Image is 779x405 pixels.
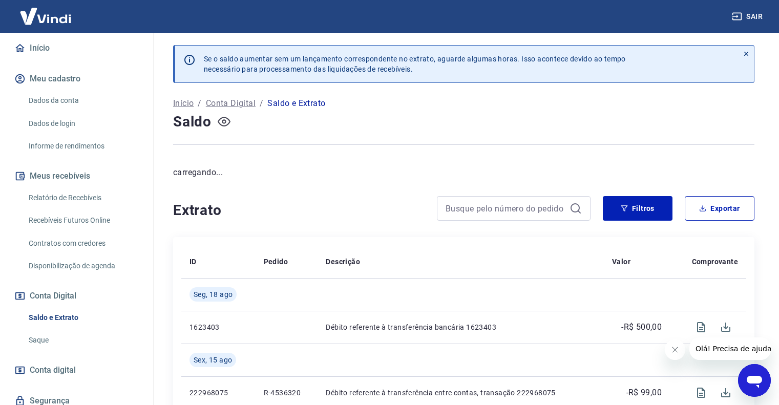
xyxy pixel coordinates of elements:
img: Vindi [12,1,79,32]
iframe: Mensagem da empresa [689,337,771,360]
iframe: Fechar mensagem [665,339,685,360]
button: Exportar [685,196,754,221]
input: Busque pelo número do pedido [446,201,565,216]
a: Conta Digital [206,97,256,110]
a: Início [173,97,194,110]
a: Disponibilização de agenda [25,255,141,276]
a: Recebíveis Futuros Online [25,210,141,231]
p: 1623403 [190,322,247,332]
span: Visualizar [689,380,713,405]
p: Se o saldo aumentar sem um lançamento correspondente no extrato, aguarde algumas horas. Isso acon... [204,54,626,74]
p: -R$ 500,00 [621,321,662,333]
a: Conta digital [12,359,141,381]
a: Dados de login [25,113,141,134]
p: carregando... [173,166,754,179]
span: Sex, 15 ago [194,355,232,365]
h4: Saldo [173,112,212,132]
p: / [260,97,263,110]
p: / [198,97,201,110]
p: -R$ 99,00 [626,387,662,399]
button: Conta Digital [12,285,141,307]
p: Descrição [326,257,360,267]
a: Dados da conta [25,90,141,111]
p: Débito referente à transferência entre contas, transação 222968075 [326,388,596,398]
p: Valor [612,257,630,267]
a: Contratos com credores [25,233,141,254]
span: Visualizar [689,315,713,339]
span: Conta digital [30,363,76,377]
span: Download [713,380,738,405]
iframe: Botão para abrir a janela de mensagens [738,364,771,397]
a: Relatório de Recebíveis [25,187,141,208]
a: Saldo e Extrato [25,307,141,328]
button: Sair [730,7,767,26]
p: Saldo e Extrato [267,97,325,110]
a: Informe de rendimentos [25,136,141,157]
span: Seg, 18 ago [194,289,233,300]
p: ID [190,257,197,267]
button: Filtros [603,196,672,221]
p: Comprovante [692,257,738,267]
a: Início [12,37,141,59]
h4: Extrato [173,200,425,221]
p: Pedido [264,257,288,267]
button: Meus recebíveis [12,165,141,187]
span: Olá! Precisa de ajuda? [6,7,86,15]
button: Meu cadastro [12,68,141,90]
p: 222968075 [190,388,247,398]
p: R-4536320 [264,388,310,398]
span: Download [713,315,738,339]
a: Saque [25,330,141,351]
p: Débito referente à transferência bancária 1623403 [326,322,596,332]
